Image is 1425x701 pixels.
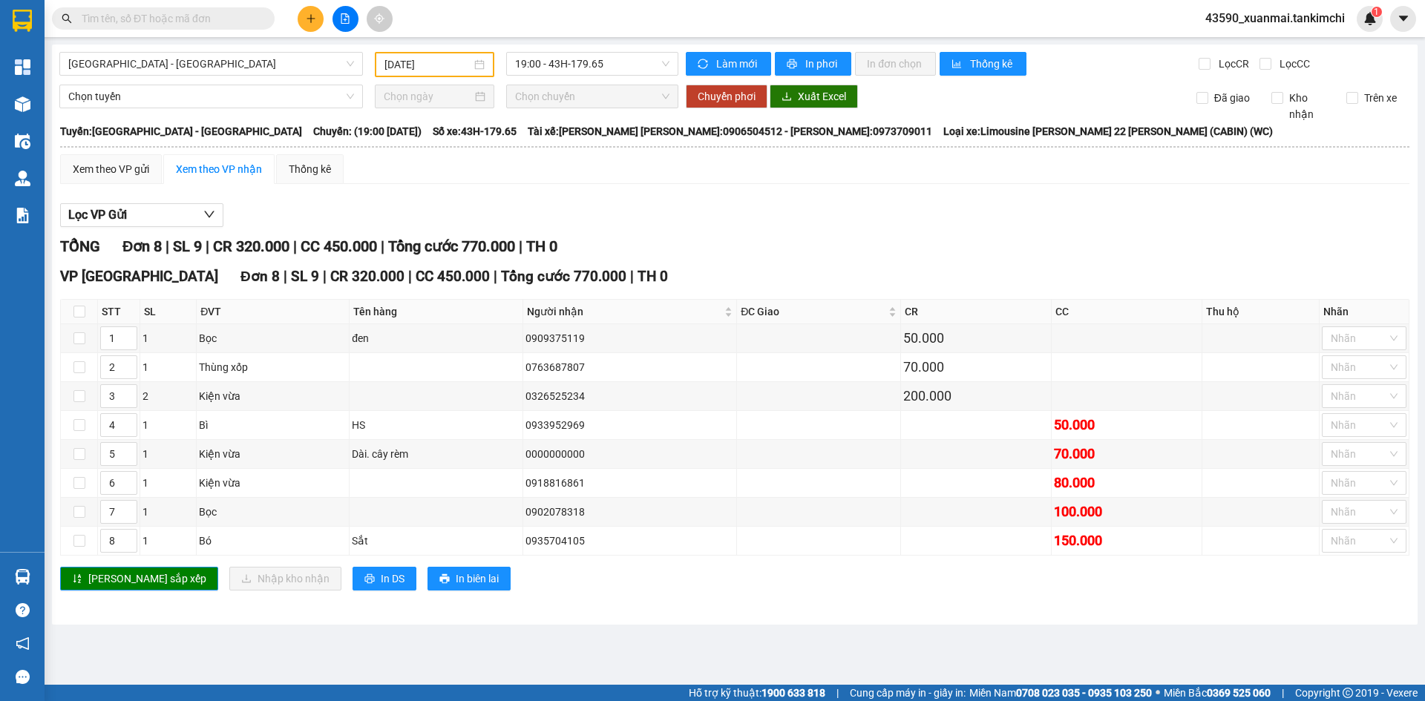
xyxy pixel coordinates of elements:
[15,208,30,223] img: solution-icon
[951,59,964,70] span: bar-chart
[1156,690,1160,696] span: ⚪️
[213,237,289,255] span: CR 320.000
[384,88,472,105] input: Chọn ngày
[197,300,350,324] th: ĐVT
[142,533,194,549] div: 1
[519,237,522,255] span: |
[98,300,140,324] th: STT
[427,567,511,590] button: printerIn biên lai
[353,567,416,590] button: printerIn DS
[199,504,347,520] div: Bọc
[456,570,499,587] span: In biên lai
[176,161,262,177] div: Xem theo VP nhận
[1054,530,1199,551] div: 150.000
[1016,687,1152,699] strong: 0708 023 035 - 0935 103 250
[527,303,721,320] span: Người nhận
[16,636,30,651] span: notification
[903,328,1049,349] div: 50.000
[289,161,331,177] div: Thống kê
[1282,685,1284,701] span: |
[515,85,669,108] span: Chọn chuyến
[855,52,936,76] button: In đơn chọn
[142,417,194,433] div: 1
[330,268,404,285] span: CR 320.000
[1372,7,1382,17] sup: 1
[525,504,734,520] div: 0902078318
[62,13,72,24] span: search
[384,56,471,73] input: 11/09/2025
[501,268,626,285] span: Tổng cước 770.000
[367,6,393,32] button: aim
[352,446,520,462] div: Dài. cây rèm
[515,53,669,75] span: 19:00 - 43H-179.65
[142,359,194,375] div: 1
[526,237,557,255] span: TH 0
[1207,687,1271,699] strong: 0369 525 060
[88,570,206,587] span: [PERSON_NAME] sắp xếp
[68,53,354,75] span: Đà Nẵng - Đà Lạt
[1213,56,1251,72] span: Lọc CR
[1193,9,1357,27] span: 43590_xuanmai.tankimchi
[60,237,100,255] span: TỔNG
[836,685,839,701] span: |
[1054,473,1199,493] div: 80.000
[381,237,384,255] span: |
[1358,90,1403,106] span: Trên xe
[293,237,297,255] span: |
[416,268,490,285] span: CC 450.000
[15,96,30,112] img: warehouse-icon
[73,161,149,177] div: Xem theo VP gửi
[782,91,792,103] span: download
[298,6,324,32] button: plus
[741,303,885,320] span: ĐC Giao
[374,13,384,24] span: aim
[82,10,257,27] input: Tìm tên, số ĐT hoặc mã đơn
[60,567,218,590] button: sort-ascending[PERSON_NAME] sắp xếp
[15,134,30,149] img: warehouse-icon
[970,56,1015,72] span: Thống kê
[1202,300,1320,324] th: Thu hộ
[805,56,839,72] span: In phơi
[698,59,710,70] span: sync
[1274,56,1312,72] span: Lọc CC
[1343,688,1353,698] span: copyright
[716,56,759,72] span: Làm mới
[16,670,30,684] span: message
[630,268,634,285] span: |
[332,6,358,32] button: file-add
[352,330,520,346] div: đen
[142,330,194,346] div: 1
[901,300,1052,324] th: CR
[388,237,515,255] span: Tổng cước 770.000
[364,573,375,585] span: printer
[798,88,846,105] span: Xuất Excel
[943,123,1273,139] span: Loại xe: Limousine [PERSON_NAME] 22 [PERSON_NAME] (CABIN) (WC)
[15,569,30,585] img: warehouse-icon
[68,205,127,224] span: Lọc VP Gửi
[306,13,316,24] span: plus
[1374,7,1379,17] span: 1
[528,123,932,139] span: Tài xế: [PERSON_NAME] [PERSON_NAME]:0906504512 - [PERSON_NAME]:0973709011
[903,357,1049,378] div: 70.000
[15,59,30,75] img: dashboard-icon
[775,52,851,76] button: printerIn phơi
[16,603,30,617] span: question-circle
[381,570,404,587] span: In DS
[229,567,341,590] button: downloadNhập kho nhận
[761,687,825,699] strong: 1900 633 818
[969,685,1152,701] span: Miền Nam
[1208,90,1256,106] span: Đã giao
[638,268,668,285] span: TH 0
[13,10,32,32] img: logo-vxr
[68,85,354,108] span: Chọn tuyến
[525,446,734,462] div: 0000000000
[525,388,734,404] div: 0326525234
[1054,501,1199,522] div: 100.000
[166,237,169,255] span: |
[350,300,523,324] th: Tên hàng
[903,386,1049,407] div: 200.000
[203,208,215,220] span: down
[142,504,194,520] div: 1
[142,446,194,462] div: 1
[1054,444,1199,464] div: 70.000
